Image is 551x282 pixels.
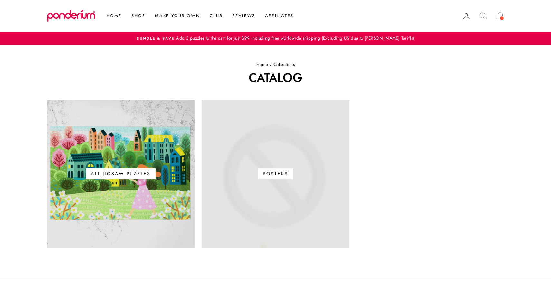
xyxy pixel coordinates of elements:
[47,61,504,68] nav: breadcrumbs
[260,10,299,22] a: Affiliates
[99,10,299,22] ul: Primary
[137,36,175,41] span: Bundle & Save
[49,35,503,42] a: Bundle & SaveAdd 3 puzzles to the cart for just $99 including free worldwide shipping (Excluding ...
[228,10,260,22] a: Reviews
[202,100,349,248] a: Posters
[256,61,268,68] a: Home
[273,61,295,68] span: Collections
[47,100,195,248] a: All Jigsaw Puzzles
[47,72,504,84] h1: Catalog
[86,168,156,179] span: All Jigsaw Puzzles
[270,61,272,68] span: /
[127,10,150,22] a: Shop
[47,10,95,22] img: Ponderium
[205,10,227,22] a: Club
[102,10,127,22] a: Home
[258,168,293,179] span: Posters
[150,10,205,22] a: Make Your Own
[175,35,414,41] span: Add 3 puzzles to the cart for just $99 including free worldwide shipping (Excluding US due to [PE...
